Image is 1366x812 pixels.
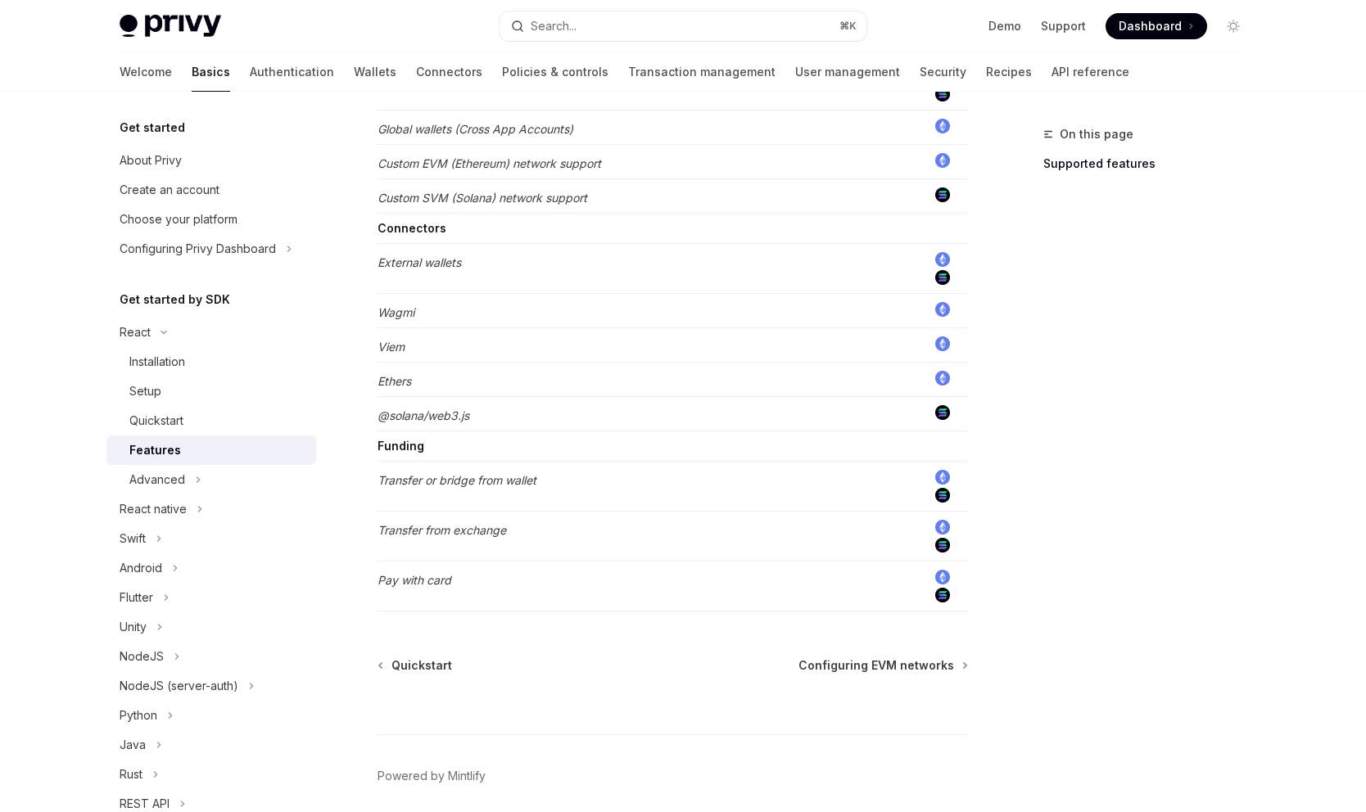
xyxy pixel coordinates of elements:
div: Configuring Privy Dashboard [120,239,276,259]
a: Choose your platform [106,205,316,234]
em: Viem [378,340,405,354]
div: Rust [120,765,142,784]
a: Authentication [250,52,334,92]
a: API reference [1052,52,1129,92]
a: Demo [988,18,1021,34]
button: Toggle Swift section [106,524,316,553]
div: NodeJS (server-auth) [120,676,238,696]
img: ethereum.png [935,470,950,485]
button: Toggle Rust section [106,760,316,789]
div: Android [120,558,162,578]
a: Connectors [416,52,482,92]
a: Quickstart [106,406,316,435]
div: Quickstart [129,411,183,431]
span: Dashboard [1119,18,1182,34]
span: Configuring EVM networks [798,657,954,674]
div: Create an account [120,180,219,200]
em: Global wallets (Cross App Accounts) [378,122,573,136]
h5: Get started [120,118,185,138]
a: Support [1041,18,1086,34]
em: Wagmi [378,305,414,319]
div: Java [120,735,146,755]
em: Transfer or bridge from wallet [378,473,536,487]
a: About Privy [106,146,316,175]
button: Toggle Java section [106,730,316,760]
div: Setup [129,381,161,401]
img: ethereum.png [935,252,950,267]
div: Flutter [120,588,153,607]
button: Toggle dark mode [1220,13,1246,39]
button: Toggle Android section [106,553,316,583]
img: light logo [120,15,221,38]
div: NodeJS [120,647,164,666]
em: Ethers [378,374,411,388]
div: Features [129,440,181,460]
div: Swift [120,529,146,548]
em: @solana/web3.js [378,408,469,422]
button: Open search [500,11,866,41]
img: ethereum.png [935,119,950,133]
span: On this page [1060,124,1133,144]
div: Unity [120,617,147,637]
a: Supported features [1043,151,1260,177]
button: Toggle NodeJS (server-auth) section [106,671,316,701]
a: Security [920,52,966,92]
em: Custom EVM (Ethereum) network support [378,156,601,170]
div: Python [120,706,157,725]
img: ethereum.png [935,153,950,168]
button: Toggle Python section [106,701,316,730]
a: Wallets [354,52,396,92]
a: User management [795,52,900,92]
div: React native [120,499,187,519]
em: Transfer from exchange [378,523,506,537]
img: ethereum.png [935,302,950,317]
h5: Get started by SDK [120,290,230,309]
img: solana.png [935,270,950,285]
img: ethereum.png [935,520,950,535]
button: Toggle Advanced section [106,465,316,494]
a: Setup [106,377,316,406]
button: Toggle React native section [106,494,316,524]
div: React [120,323,151,342]
img: ethereum.png [935,336,950,351]
img: solana.png [935,588,950,602]
a: Configuring EVM networks [798,657,966,674]
em: External wallets [378,255,461,269]
img: solana.png [935,488,950,503]
button: Toggle NodeJS section [106,642,316,671]
a: Quickstart [379,657,452,674]
strong: Funding [378,439,424,453]
img: solana.png [935,405,950,420]
a: Transaction management [628,52,776,92]
img: solana.png [935,187,950,202]
button: Toggle Flutter section [106,583,316,612]
img: solana.png [935,538,950,553]
div: Installation [129,352,185,372]
div: Choose your platform [120,210,237,229]
span: Quickstart [391,657,452,674]
button: Toggle Configuring Privy Dashboard section [106,234,316,264]
a: Create an account [106,175,316,205]
a: Features [106,435,316,465]
span: ⌘ K [839,20,857,33]
a: Policies & controls [502,52,608,92]
a: Basics [192,52,230,92]
button: Toggle Unity section [106,612,316,642]
a: Installation [106,347,316,377]
img: ethereum.png [935,570,950,584]
div: About Privy [120,151,182,170]
button: Toggle React section [106,318,316,347]
a: Recipes [986,52,1032,92]
strong: Connectors [378,221,446,235]
img: solana.png [935,87,950,101]
div: Search... [531,16,577,36]
a: Dashboard [1106,13,1207,39]
div: Advanced [129,470,185,489]
a: Welcome [120,52,172,92]
img: ethereum.png [935,371,950,386]
em: Pay with card [378,573,451,587]
em: Custom SVM (Solana) network support [378,191,587,205]
a: Powered by Mintlify [378,768,486,784]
